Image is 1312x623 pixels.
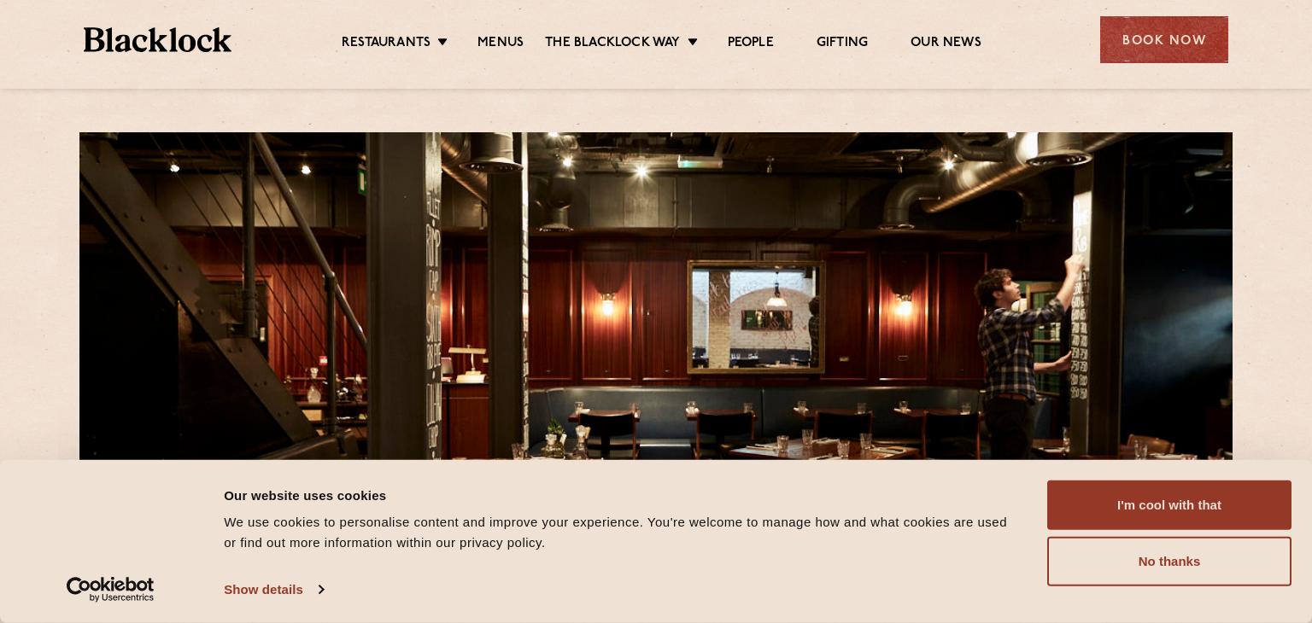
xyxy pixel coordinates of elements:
[36,577,185,603] a: Usercentrics Cookiebot - opens in a new window
[545,35,680,54] a: The Blacklock Way
[817,35,868,54] a: Gifting
[224,485,1009,505] div: Our website uses cookies
[1047,537,1291,586] button: No thanks
[477,35,524,54] a: Menus
[224,577,323,603] a: Show details
[342,35,430,54] a: Restaurants
[1100,16,1228,63] div: Book Now
[728,35,774,54] a: People
[911,35,981,54] a: Our News
[1047,480,1291,530] button: I'm cool with that
[84,27,231,52] img: BL_Textured_Logo-footer-cropped.svg
[224,512,1009,553] div: We use cookies to personalise content and improve your experience. You're welcome to manage how a...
